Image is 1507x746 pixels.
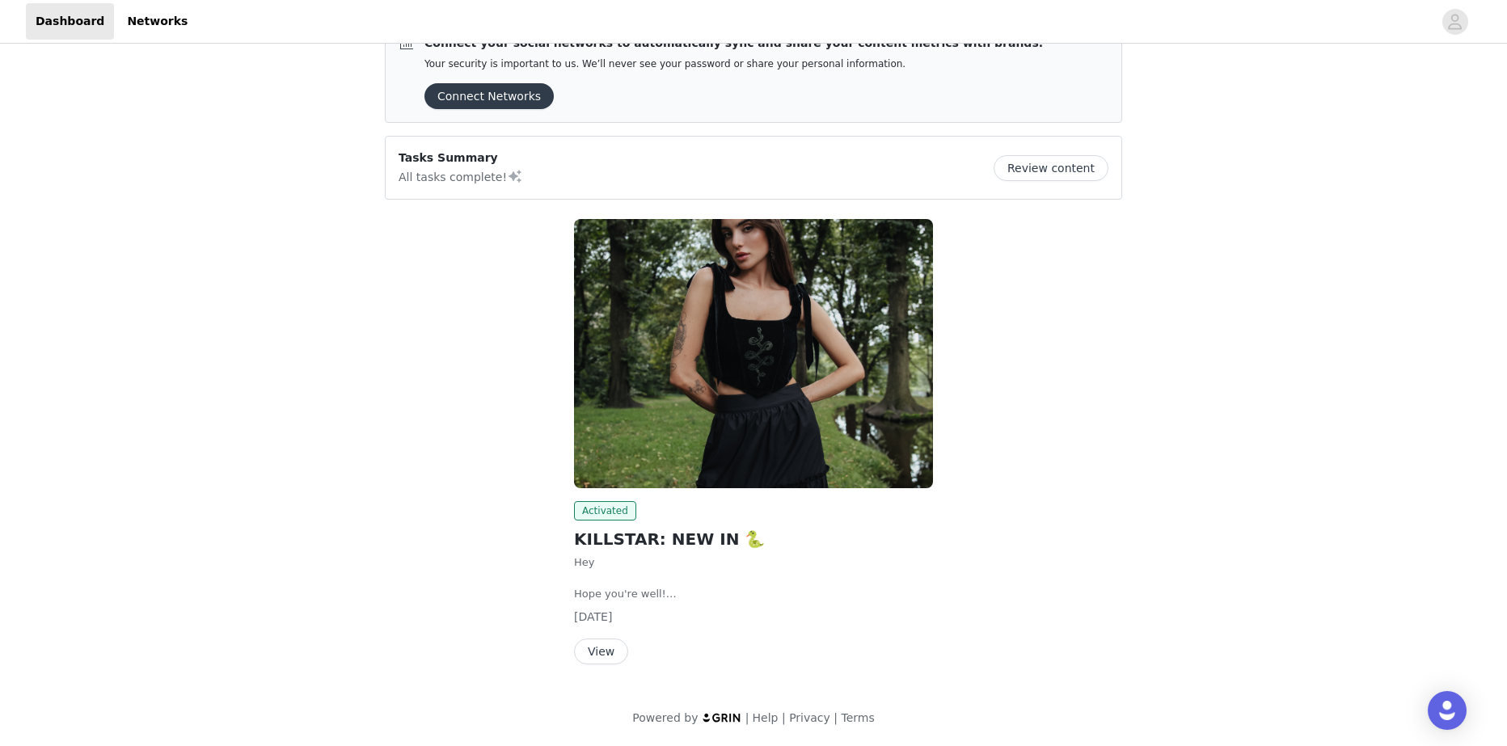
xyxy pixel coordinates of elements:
[1447,9,1463,35] div: avatar
[1428,691,1467,730] div: Open Intercom Messenger
[574,501,636,521] span: Activated
[574,639,628,664] button: View
[399,166,523,186] p: All tasks complete!
[994,155,1108,181] button: Review content
[26,3,114,40] a: Dashboard
[841,711,874,724] a: Terms
[834,711,838,724] span: |
[782,711,786,724] span: |
[574,586,933,602] p: Hope you're well!
[574,646,628,658] a: View
[753,711,779,724] a: Help
[574,219,933,488] img: KILLSTAR - EU
[399,150,523,166] p: Tasks Summary
[574,527,933,551] h2: KILLSTAR: NEW IN 🐍
[574,554,933,571] p: Hey
[424,58,1043,70] p: Your security is important to us. We’ll never see your password or share your personal information.
[574,610,612,623] span: [DATE]
[789,711,830,724] a: Privacy
[632,711,698,724] span: Powered by
[424,83,554,109] button: Connect Networks
[117,3,197,40] a: Networks
[745,711,749,724] span: |
[702,712,742,723] img: logo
